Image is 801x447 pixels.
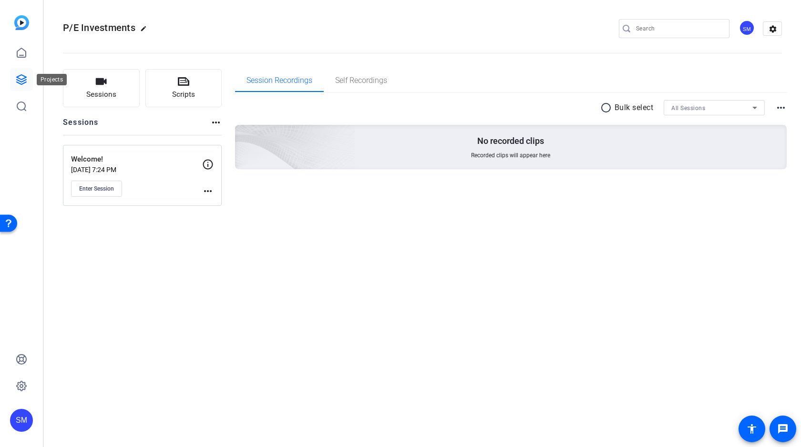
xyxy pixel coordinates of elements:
[671,105,705,112] span: All Sessions
[739,20,756,37] ngx-avatar: Stefan Maucher
[140,25,152,37] mat-icon: edit
[37,74,67,85] div: Projects
[71,181,122,197] button: Enter Session
[202,185,214,197] mat-icon: more_horiz
[145,69,222,107] button: Scripts
[471,152,550,159] span: Recorded clips will appear here
[600,102,615,113] mat-icon: radio_button_unchecked
[63,22,135,33] span: P/E Investments
[210,117,222,128] mat-icon: more_horiz
[128,30,356,237] img: embarkstudio-empty-session.png
[335,77,387,84] span: Self Recordings
[63,117,99,135] h2: Sessions
[746,423,758,435] mat-icon: accessibility
[71,154,202,165] p: Welcome!
[763,22,782,36] mat-icon: settings
[246,77,312,84] span: Session Recordings
[63,69,140,107] button: Sessions
[79,185,114,193] span: Enter Session
[172,89,195,100] span: Scripts
[71,166,202,173] p: [DATE] 7:24 PM
[86,89,116,100] span: Sessions
[10,409,33,432] div: SM
[477,135,544,147] p: No recorded clips
[739,20,755,36] div: SM
[636,23,722,34] input: Search
[14,15,29,30] img: blue-gradient.svg
[615,102,654,113] p: Bulk select
[775,102,787,113] mat-icon: more_horiz
[777,423,789,435] mat-icon: message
